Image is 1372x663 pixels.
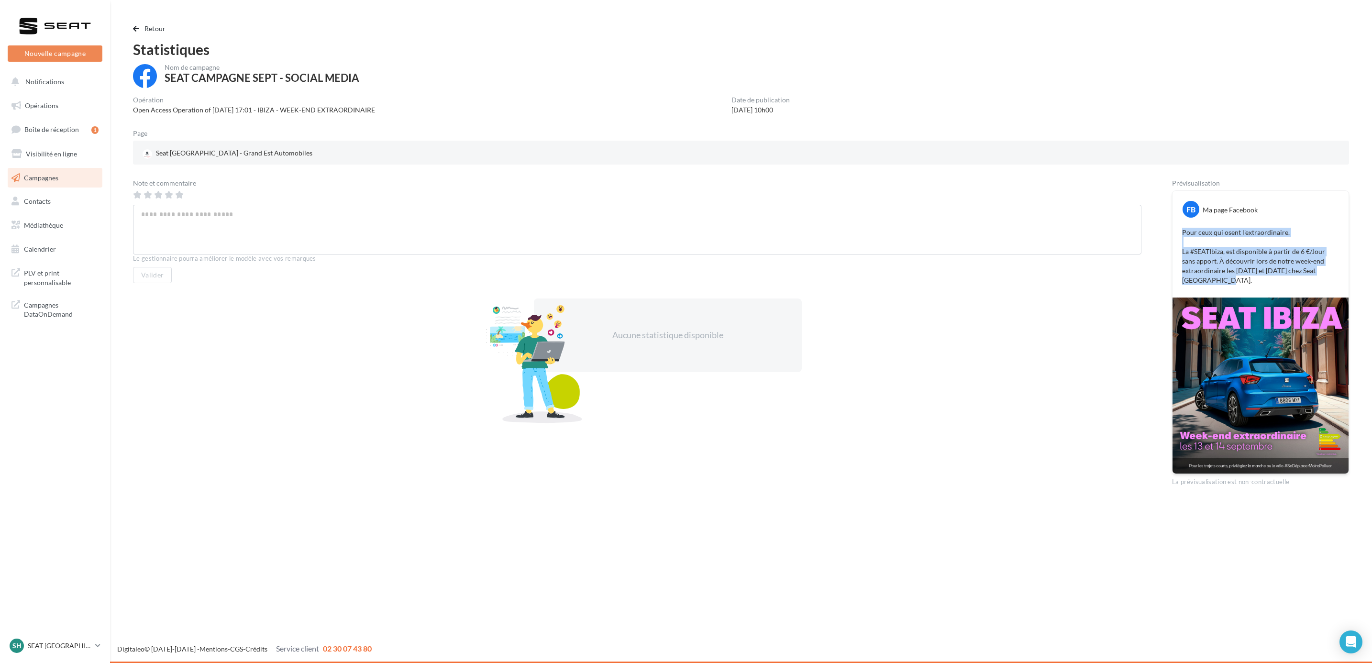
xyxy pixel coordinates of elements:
a: Campagnes DataOnDemand [6,295,104,323]
span: Campagnes DataOnDemand [24,298,99,319]
span: Boîte de réception [24,125,79,133]
span: Contacts [24,197,51,205]
a: Crédits [245,645,267,653]
span: Campagnes [24,173,58,181]
a: Médiathèque [6,215,104,235]
div: Ma page Facebook [1203,205,1258,215]
div: [DATE] 10h00 [731,105,790,115]
div: FB [1183,201,1199,218]
div: 1 [91,126,99,134]
a: CGS [230,645,243,653]
span: © [DATE]-[DATE] - - - [117,645,372,653]
div: Le gestionnaire pourra améliorer le modèle avec vos remarques [133,254,1141,263]
button: Notifications [6,72,100,92]
a: SH SEAT [GEOGRAPHIC_DATA] [8,637,102,655]
span: Médiathèque [24,221,63,229]
div: Open Intercom Messenger [1339,630,1362,653]
a: Calendrier [6,239,104,259]
a: PLV et print personnalisable [6,263,104,291]
a: Seat [GEOGRAPHIC_DATA] - Grand Est Automobiles [141,146,541,161]
span: PLV et print personnalisable [24,266,99,287]
span: Notifications [25,77,64,86]
button: Retour [133,23,170,34]
p: Pour ceux qui osent l'extraordinaire. La #SEATIbiza, est disponible à partir de 6 €/Jour sans app... [1182,228,1339,285]
a: Boîte de réception1 [6,119,104,140]
span: Calendrier [24,245,56,253]
span: Service client [276,644,319,653]
div: La prévisualisation est non-contractuelle [1172,474,1349,486]
div: Open Access Operation of [DATE] 17:01 - IBIZA - WEEK-END EXTRAORDINAIRE [133,105,375,115]
p: SEAT [GEOGRAPHIC_DATA] [28,641,91,651]
button: Valider [133,267,172,283]
div: Page [133,130,155,137]
div: Date de publication [731,97,790,103]
a: Contacts [6,191,104,211]
span: Opérations [25,101,58,110]
span: 02 30 07 43 80 [323,644,372,653]
span: Retour [144,24,166,33]
button: Nouvelle campagne [8,45,102,62]
div: Statistiques [133,42,1349,56]
div: Aucune statistique disponible [564,329,771,342]
a: Mentions [199,645,228,653]
span: Visibilité en ligne [26,150,77,158]
div: Opération [133,97,375,103]
div: SEAT CAMPAGNE SEPT - SOCIAL MEDIA [165,73,359,83]
span: SH [12,641,22,651]
a: Opérations [6,96,104,116]
div: Note et commentaire [133,180,1141,187]
a: Visibilité en ligne [6,144,104,164]
div: Nom de campagne [165,64,359,71]
div: Seat [GEOGRAPHIC_DATA] - Grand Est Automobiles [141,146,314,161]
a: Campagnes [6,168,104,188]
a: Digitaleo [117,645,144,653]
div: Prévisualisation [1172,180,1349,187]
